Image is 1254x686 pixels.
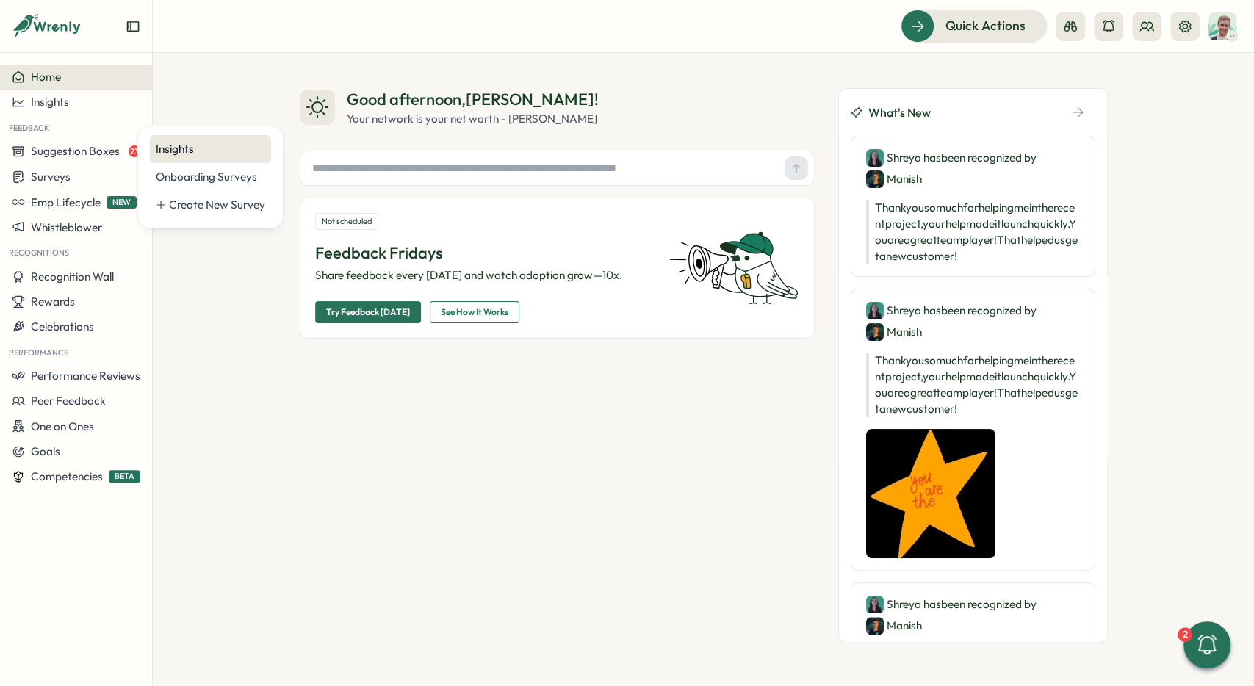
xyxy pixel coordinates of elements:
[31,270,114,284] span: Recognition Wall
[1178,627,1192,642] div: 2
[126,19,140,34] button: Expand sidebar
[31,170,71,184] span: Surveys
[441,302,508,322] span: See How It Works
[866,200,1080,264] p: Thank you so much for helping me in the recent project, your help made it launch quickly. You are...
[945,16,1026,35] span: Quick Actions
[150,163,271,191] a: Onboarding Surveys
[129,145,140,157] span: 23
[866,353,1080,417] p: Thank you so much for helping me in the recent project, your help made it launch quickly. You are...
[156,169,265,185] div: Onboarding Surveys
[326,302,410,322] span: Try Feedback [DATE]
[31,295,75,308] span: Rewards
[109,470,140,483] span: BETA
[1208,12,1236,40] img: Matt Brooks
[31,220,102,234] span: Whistleblower
[866,302,884,319] img: Shreya
[866,170,922,188] div: Manish
[315,213,378,230] div: Not scheduled
[31,394,106,408] span: Peer Feedback
[31,70,61,84] span: Home
[31,319,94,333] span: Celebrations
[347,111,599,127] div: Your network is your net worth - [PERSON_NAME]
[866,148,1080,188] div: Shreya has been recognized by
[31,195,101,209] span: Emp Lifecycle
[1183,621,1230,668] button: 2
[868,104,931,122] span: What's New
[150,191,271,219] a: Create New Survey
[150,135,271,163] a: Insights
[107,196,137,209] span: NEW
[315,242,652,264] p: Feedback Fridays
[901,10,1047,42] button: Quick Actions
[866,596,884,613] img: Shreya
[866,429,995,558] img: Recognition Image
[866,616,922,635] div: Manish
[866,170,884,188] img: Manish Panwar
[347,88,599,111] div: Good afternoon , [PERSON_NAME] !
[866,595,1080,635] div: Shreya has been recognized by
[866,323,884,341] img: Manish Panwar
[866,149,884,167] img: Shreya
[430,301,519,323] button: See How It Works
[315,301,421,323] button: Try Feedback [DATE]
[866,322,922,341] div: Manish
[866,617,884,635] img: Manish Panwar
[31,95,69,109] span: Insights
[31,469,103,483] span: Competencies
[156,141,265,157] div: Insights
[866,301,1080,341] div: Shreya has been recognized by
[31,369,140,383] span: Performance Reviews
[315,267,652,284] p: Share feedback every [DATE] and watch adoption grow—10x.
[31,144,120,158] span: Suggestion Boxes
[31,419,94,433] span: One on Ones
[169,197,265,213] div: Create New Survey
[31,444,60,458] span: Goals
